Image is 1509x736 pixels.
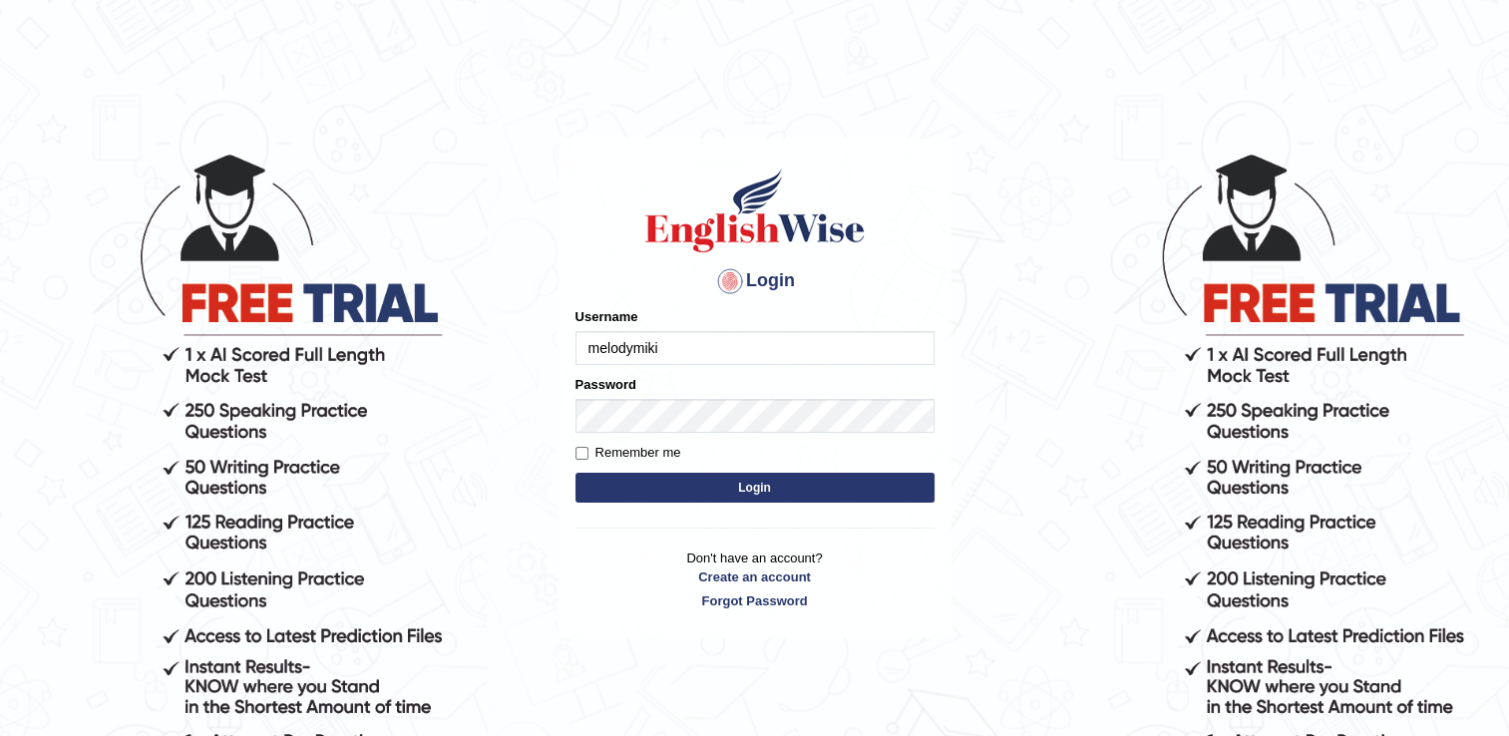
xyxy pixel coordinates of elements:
h4: Login [575,265,935,297]
a: Create an account [575,567,935,586]
a: Forgot Password [575,591,935,610]
input: Remember me [575,447,588,460]
button: Login [575,473,935,503]
label: Remember me [575,443,681,463]
label: Password [575,375,636,394]
p: Don't have an account? [575,549,935,610]
img: Logo of English Wise sign in for intelligent practice with AI [641,166,869,255]
label: Username [575,307,638,326]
